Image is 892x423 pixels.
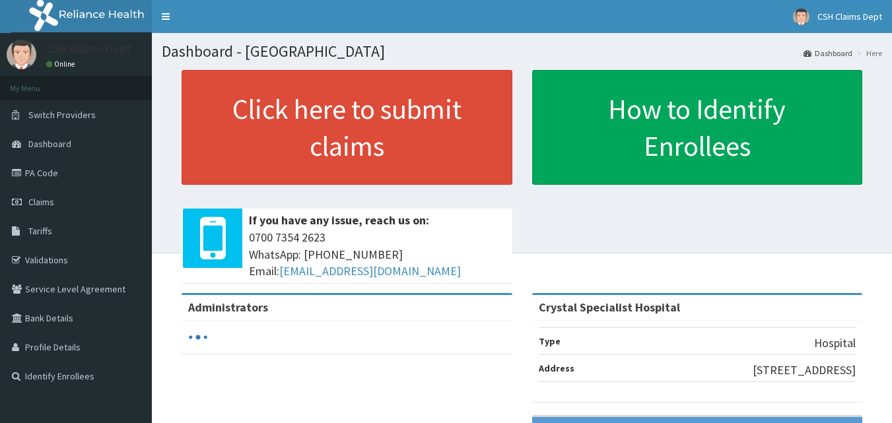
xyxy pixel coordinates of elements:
[279,263,461,278] a: [EMAIL_ADDRESS][DOMAIN_NAME]
[188,327,208,347] svg: audio-loading
[539,362,574,374] b: Address
[46,43,131,55] p: CSH Claims Dept
[817,11,882,22] span: CSH Claims Dept
[28,225,52,237] span: Tariffs
[804,48,852,59] a: Dashboard
[188,300,268,315] b: Administrators
[539,300,680,315] strong: Crystal Specialist Hospital
[539,335,561,347] b: Type
[182,70,512,185] a: Click here to submit claims
[28,138,71,150] span: Dashboard
[162,43,882,60] h1: Dashboard - [GEOGRAPHIC_DATA]
[854,48,882,59] li: Here
[793,9,809,25] img: User Image
[249,229,506,280] span: 0700 7354 2623 WhatsApp: [PHONE_NUMBER] Email:
[532,70,863,185] a: How to Identify Enrollees
[814,335,856,352] p: Hospital
[28,196,54,208] span: Claims
[753,362,856,379] p: [STREET_ADDRESS]
[249,212,429,228] b: If you have any issue, reach us on:
[46,59,78,69] a: Online
[28,109,96,121] span: Switch Providers
[7,40,36,69] img: User Image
